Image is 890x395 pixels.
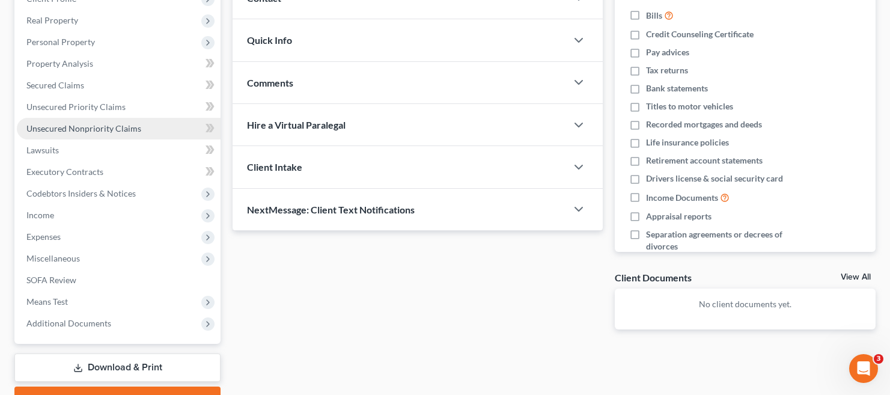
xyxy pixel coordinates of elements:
[17,96,221,118] a: Unsecured Priority Claims
[247,77,293,88] span: Comments
[26,231,61,242] span: Expenses
[26,318,111,328] span: Additional Documents
[26,275,76,285] span: SOFA Review
[849,354,878,383] iframe: Intercom live chat
[646,192,718,204] span: Income Documents
[646,100,733,112] span: Titles to motor vehicles
[14,354,221,382] a: Download & Print
[646,210,712,222] span: Appraisal reports
[874,354,883,364] span: 3
[247,34,292,46] span: Quick Info
[646,173,783,185] span: Drivers license & social security card
[17,269,221,291] a: SOFA Review
[26,253,80,263] span: Miscellaneous
[17,75,221,96] a: Secured Claims
[646,136,729,149] span: Life insurance policies
[26,58,93,69] span: Property Analysis
[624,298,866,310] p: No client documents yet.
[247,119,346,130] span: Hire a Virtual Paralegal
[26,210,54,220] span: Income
[26,145,59,155] span: Lawsuits
[17,53,221,75] a: Property Analysis
[26,15,78,25] span: Real Property
[26,123,141,133] span: Unsecured Nonpriority Claims
[17,161,221,183] a: Executory Contracts
[646,46,689,58] span: Pay advices
[615,271,692,284] div: Client Documents
[247,204,415,215] span: NextMessage: Client Text Notifications
[646,82,708,94] span: Bank statements
[17,118,221,139] a: Unsecured Nonpriority Claims
[646,64,688,76] span: Tax returns
[26,37,95,47] span: Personal Property
[646,228,800,253] span: Separation agreements or decrees of divorces
[646,155,763,167] span: Retirement account statements
[247,161,302,173] span: Client Intake
[26,102,126,112] span: Unsecured Priority Claims
[26,296,68,307] span: Means Test
[646,28,754,40] span: Credit Counseling Certificate
[646,10,662,22] span: Bills
[26,167,103,177] span: Executory Contracts
[841,273,871,281] a: View All
[17,139,221,161] a: Lawsuits
[646,118,762,130] span: Recorded mortgages and deeds
[26,80,84,90] span: Secured Claims
[26,188,136,198] span: Codebtors Insiders & Notices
